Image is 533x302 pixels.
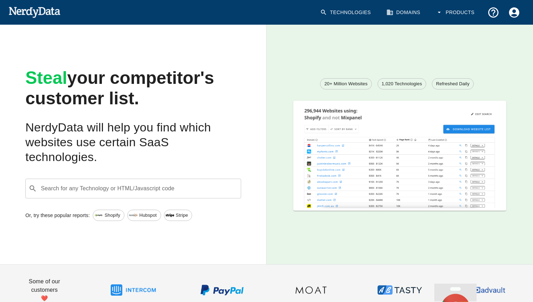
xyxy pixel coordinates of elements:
[378,80,426,87] span: 1,020 Technologies
[101,212,124,219] span: Shopify
[320,78,372,90] a: 20+ Million Websites
[382,2,426,23] a: Domains
[25,68,241,109] h1: your competitor's customer list.
[25,68,67,88] span: Steal
[135,212,160,219] span: Hubspot
[432,80,473,87] span: Refreshed Daily
[25,120,241,165] h2: NerdyData will help you find which websites use certain SaaS technologies.
[320,80,371,87] span: 20+ Million Websites
[293,101,507,209] img: A screenshot of a report showing the total number of websites using Shopify
[164,210,192,221] a: Stripe
[172,212,192,219] span: Stripe
[431,2,480,23] button: Products
[25,212,90,219] p: Or, try these popular reports:
[504,2,525,23] button: Account Settings
[8,5,60,19] img: NerdyData.com
[378,78,427,90] a: 1,020 Technologies
[432,78,474,90] a: Refreshed Daily
[316,2,376,23] a: Technologies
[127,210,161,221] a: Hubspot
[93,210,124,221] a: Shopify
[483,2,504,23] button: Support and Documentation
